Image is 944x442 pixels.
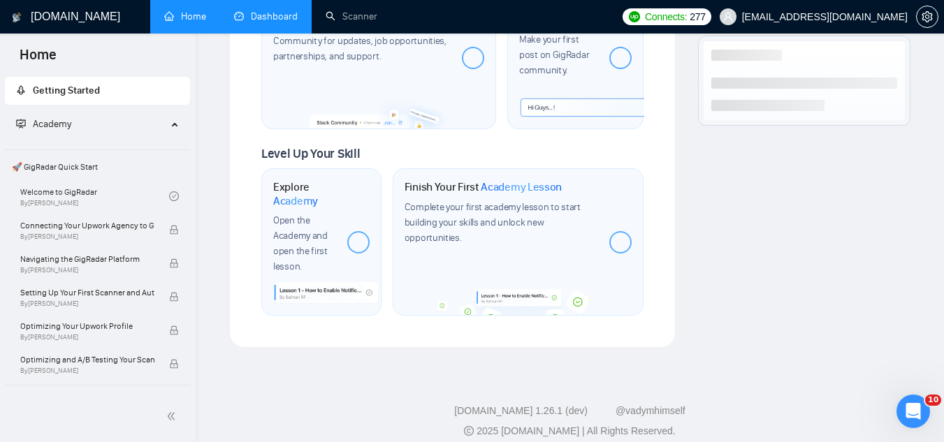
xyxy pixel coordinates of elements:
iframe: Intercom live chat [896,395,930,428]
a: homeHome [164,10,206,22]
span: Complete your first academy lesson to start building your skills and unlock new opportunities. [405,201,581,244]
a: @vadymhimself [616,405,685,416]
span: lock [169,258,179,268]
span: Getting Started [33,84,100,96]
span: lock [169,325,179,335]
span: check-circle [169,191,179,201]
span: 277 [690,9,705,24]
span: By [PERSON_NAME] [20,367,154,375]
span: lock [169,292,179,302]
span: lock [169,225,179,235]
div: 2025 [DOMAIN_NAME] | All Rights Reserved. [207,424,933,439]
a: setting [916,11,938,22]
img: logo [12,6,22,29]
span: fund-projection-screen [16,119,26,128]
span: Optimizing and A/B Testing Your Scanner for Better Results [20,353,154,367]
span: Connect with the GigRadar Slack Community for updates, job opportunities, partnerships, and support. [273,20,446,62]
span: double-left [166,409,180,423]
h1: Explore [273,180,336,207]
span: Academy [16,118,71,130]
span: Navigating the GigRadar Platform [20,252,154,266]
span: Home [8,45,68,74]
span: Connecting Your Upwork Agency to GigRadar [20,219,154,233]
a: [DOMAIN_NAME] 1.26.1 (dev) [454,405,588,416]
a: searchScanner [326,10,377,22]
span: Level Up Your Skill [261,146,360,161]
img: upwork-logo.png [629,11,640,22]
span: Open the Academy and open the first lesson. [273,214,328,272]
span: By [PERSON_NAME] [20,266,154,274]
span: lock [169,359,179,369]
span: Academy [273,194,318,208]
span: By [PERSON_NAME] [20,333,154,341]
span: copyright [464,426,474,436]
span: Academy Lesson [481,180,562,194]
span: Optimizing Your Upwork Profile [20,319,154,333]
span: 10 [925,395,941,406]
span: By [PERSON_NAME] [20,300,154,308]
img: academy-bg.png [432,289,607,315]
h1: Finish Your First [405,180,562,194]
a: Welcome to GigRadarBy[PERSON_NAME] [20,181,169,212]
span: setting [917,11,938,22]
a: dashboardDashboard [234,10,298,22]
button: setting [916,6,938,28]
li: Getting Started [5,77,190,105]
span: 👑 Agency Success with GigRadar [6,388,189,416]
span: rocket [16,85,26,95]
span: user [723,12,733,22]
span: 🚀 GigRadar Quick Start [6,153,189,181]
span: Academy [33,118,71,130]
span: Connects: [645,9,687,24]
span: By [PERSON_NAME] [20,233,154,241]
span: Setting Up Your First Scanner and Auto-Bidder [20,286,154,300]
span: Make your first post on GigRadar community. [519,34,589,76]
img: slackcommunity-bg.png [310,95,449,128]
